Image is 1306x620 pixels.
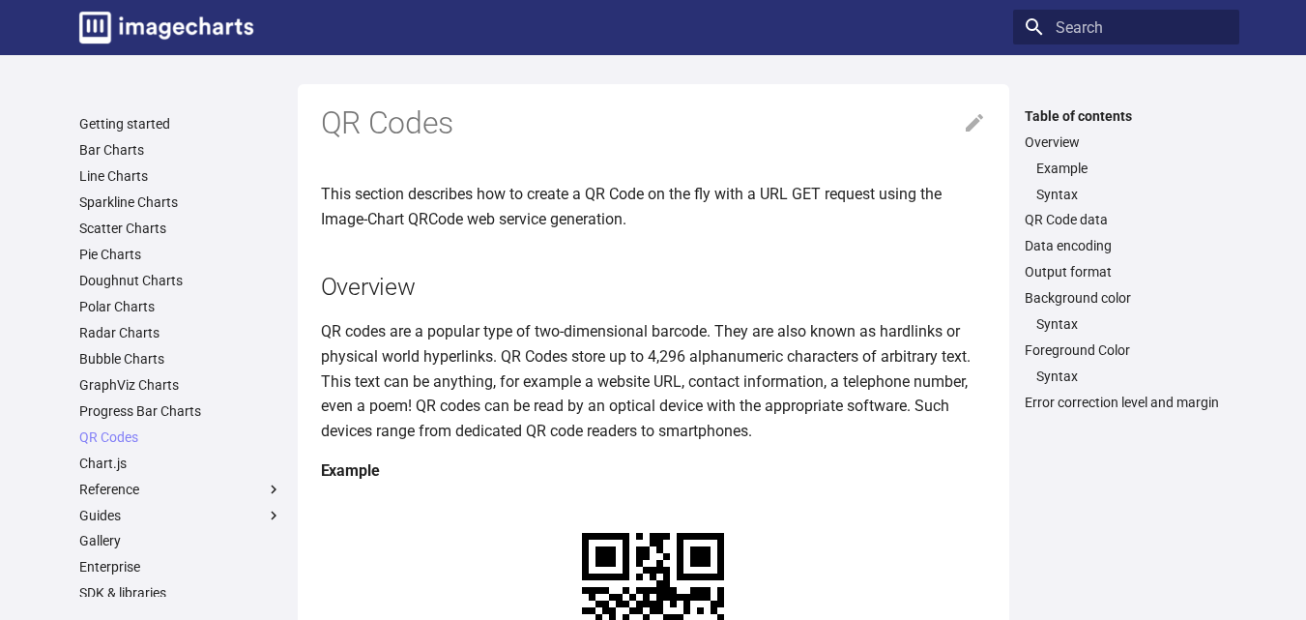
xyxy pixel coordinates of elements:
a: Pie Charts [79,246,282,263]
nav: Overview [1025,160,1228,203]
nav: Foreground Color [1025,368,1228,385]
a: Gallery [79,532,282,549]
a: Image-Charts documentation [72,4,261,51]
h2: Overview [321,270,986,304]
label: Table of contents [1013,107,1239,125]
a: Progress Bar Charts [79,402,282,420]
nav: Background color [1025,315,1228,333]
a: Bar Charts [79,141,282,159]
p: This section describes how to create a QR Code on the fly with a URL GET request using the Image-... [321,182,986,231]
a: Syntax [1036,315,1228,333]
h4: Example [321,458,986,484]
a: SDK & libraries [79,584,282,602]
a: Polar Charts [79,298,282,315]
a: Scatter Charts [79,220,282,237]
label: Guides [79,507,282,524]
a: Output format [1025,263,1228,280]
a: Example [1036,160,1228,177]
a: Sparkline Charts [79,193,282,211]
a: Doughnut Charts [79,272,282,289]
img: logo [79,12,253,44]
a: Syntax [1036,368,1228,385]
h1: QR Codes [321,103,986,144]
input: Search [1013,10,1239,44]
a: Overview [1025,133,1228,151]
a: Error correction level and margin [1025,394,1228,411]
nav: Table of contents [1013,107,1239,412]
a: Line Charts [79,167,282,185]
a: Foreground Color [1025,341,1228,359]
a: Chart.js [79,455,282,472]
label: Reference [79,481,282,498]
a: Bubble Charts [79,350,282,368]
a: GraphViz Charts [79,376,282,394]
a: Background color [1025,289,1228,307]
a: Getting started [79,115,282,133]
a: Radar Charts [79,324,282,341]
a: Syntax [1036,186,1228,203]
a: Data encoding [1025,237,1228,254]
a: QR Codes [79,428,282,446]
p: QR codes are a popular type of two-dimensional barcode. They are also known as hardlinks or physi... [321,319,986,443]
a: QR Code data [1025,211,1228,228]
a: Enterprise [79,558,282,576]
